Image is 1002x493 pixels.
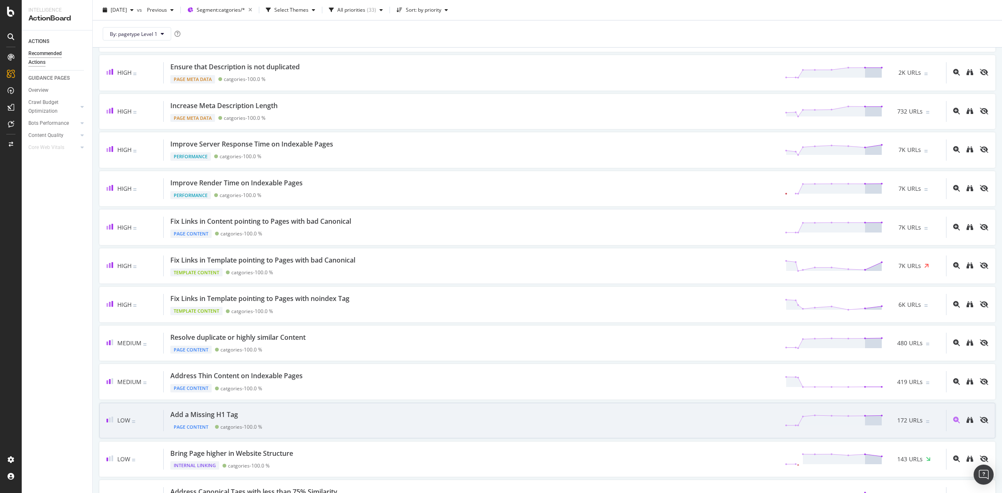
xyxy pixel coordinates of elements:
[967,379,973,386] a: binoculars
[980,378,988,385] div: eye-slash
[28,49,86,67] a: Recommended Actions
[117,339,142,347] span: Medium
[117,416,130,424] span: Low
[170,461,219,470] div: Internal Linking
[133,150,137,152] img: Equal
[170,333,306,342] div: Resolve duplicate or highly similar Content
[980,69,988,76] div: eye-slash
[953,455,960,462] div: magnifying-glass-plus
[980,185,988,192] div: eye-slash
[367,8,376,13] div: ( 33 )
[170,384,212,392] div: Page Content
[133,73,137,75] img: Equal
[28,119,78,128] a: Bots Performance
[103,27,171,40] button: By: pagetype Level 1
[953,146,960,153] div: magnifying-glass-plus
[967,108,973,114] div: binoculars
[99,3,137,17] button: [DATE]
[967,417,973,423] div: binoculars
[393,3,451,17] button: Sort: by priority
[170,62,300,72] div: Ensure that Description is not duplicated
[924,304,928,307] img: Equal
[898,68,921,77] span: 2K URLs
[28,98,78,116] a: Crawl Budget Optimization
[924,227,928,230] img: Equal
[28,74,86,83] a: GUIDANCE PAGES
[274,8,309,13] div: Select Themes
[170,230,212,238] div: Page Content
[132,459,135,461] img: Equal
[132,420,135,423] img: Equal
[170,178,303,188] div: Improve Render Time on Indexable Pages
[133,227,137,230] img: Equal
[117,301,132,308] span: High
[967,146,973,153] div: binoculars
[980,339,988,346] div: eye-slash
[117,262,132,270] span: High
[170,75,215,83] div: Page Meta Data
[967,224,973,231] a: binoculars
[117,146,132,154] span: High
[184,3,256,17] button: Segment:catgories/*
[967,340,973,347] a: binoculars
[170,294,349,303] div: Fix Links in Template pointing to Pages with noindex Tag
[897,416,923,425] span: 172 URLs
[953,339,960,346] div: magnifying-glass-plus
[967,262,973,269] div: binoculars
[117,223,132,231] span: High
[117,455,130,463] span: Low
[980,262,988,269] div: eye-slash
[224,76,266,82] div: catgories - 100.0 %
[170,268,223,277] div: Template Content
[111,6,127,13] span: 2025 Aug. 29th
[228,463,270,469] div: catgories - 100.0 %
[898,146,921,154] span: 7K URLs
[133,188,137,191] img: Equal
[980,301,988,308] div: eye-slash
[926,343,929,345] img: Equal
[967,147,973,154] a: binoculars
[231,269,273,276] div: catgories - 100.0 %
[220,424,262,430] div: catgories - 100.0 %
[117,68,132,76] span: High
[898,262,921,270] span: 7K URLs
[953,378,960,385] div: magnifying-glass-plus
[953,224,960,230] div: magnifying-glass-plus
[117,185,132,192] span: High
[170,139,333,149] div: Improve Server Response Time on Indexable Pages
[144,6,167,13] span: Previous
[117,107,132,115] span: High
[967,339,973,346] div: binoculars
[28,131,63,140] div: Content Quality
[967,455,973,462] div: binoculars
[170,217,351,226] div: Fix Links in Content pointing to Pages with bad Canonical
[926,111,929,114] img: Equal
[967,185,973,192] div: binoculars
[967,69,973,76] a: binoculars
[980,146,988,153] div: eye-slash
[28,131,78,140] a: Content Quality
[953,108,960,114] div: magnifying-glass-plus
[220,346,262,353] div: catgories - 100.0 %
[974,465,994,485] div: Open Intercom Messenger
[28,98,72,116] div: Crawl Budget Optimization
[28,86,48,95] div: Overview
[926,420,929,423] img: Equal
[197,6,245,13] span: Segment: catgories/*
[117,378,142,386] span: Medium
[110,30,157,37] span: By: pagetype Level 1
[28,143,64,152] div: Core Web Vitals
[967,456,973,463] a: binoculars
[980,224,988,230] div: eye-slash
[897,339,923,347] span: 480 URLs
[924,73,928,75] img: Equal
[28,86,86,95] a: Overview
[28,14,86,23] div: ActionBoard
[926,382,929,384] img: Equal
[170,423,212,431] div: Page Content
[897,107,923,116] span: 732 URLs
[170,152,211,161] div: Performance
[28,49,78,67] div: Recommended Actions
